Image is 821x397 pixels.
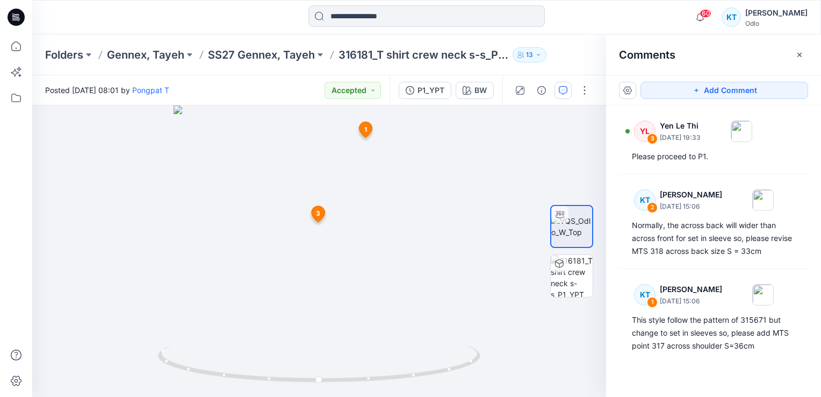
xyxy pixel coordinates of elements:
[660,201,722,212] p: [DATE] 15:06
[208,47,315,62] a: SS27 Gennex, Tayeh
[700,9,711,18] span: 60
[632,150,795,163] div: Please proceed to P1.
[660,188,722,201] p: [PERSON_NAME]
[745,19,808,27] div: Odlo
[647,133,658,144] div: 3
[745,6,808,19] div: [PERSON_NAME]
[417,84,444,96] div: P1_YPT
[513,47,546,62] button: 13
[660,132,701,143] p: [DATE] 19:33
[660,296,722,307] p: [DATE] 15:06
[551,215,592,238] img: VQS_Odlo_W_Top
[660,119,701,132] p: Yen Le Thi
[619,48,675,61] h2: Comments
[634,189,656,211] div: KT
[107,47,184,62] a: Gennex, Tayeh
[533,82,550,99] button: Details
[634,120,656,142] div: YL
[339,47,508,62] p: 316181_T shirt crew neck s-s_P1_YPT
[132,86,169,95] a: Pongpat T
[474,84,487,96] div: BW
[722,8,741,27] div: KT
[456,82,494,99] button: BW
[526,49,533,61] p: 13
[45,84,169,96] span: Posted [DATE] 08:01 by
[647,202,658,213] div: 2
[634,284,656,306] div: KT
[647,297,658,308] div: 1
[660,283,722,296] p: [PERSON_NAME]
[632,219,795,258] div: Normally, the across back will wider than across front for set in sleeve so, please revise MTS 31...
[640,82,808,99] button: Add Comment
[45,47,83,62] a: Folders
[399,82,451,99] button: P1_YPT
[551,255,593,297] img: 316181_T shirt crew neck s-s_P1_YPT BW
[632,314,795,352] div: This style follow the pattern of 315671 but change to set in sleeves so, please add MTS point 317...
